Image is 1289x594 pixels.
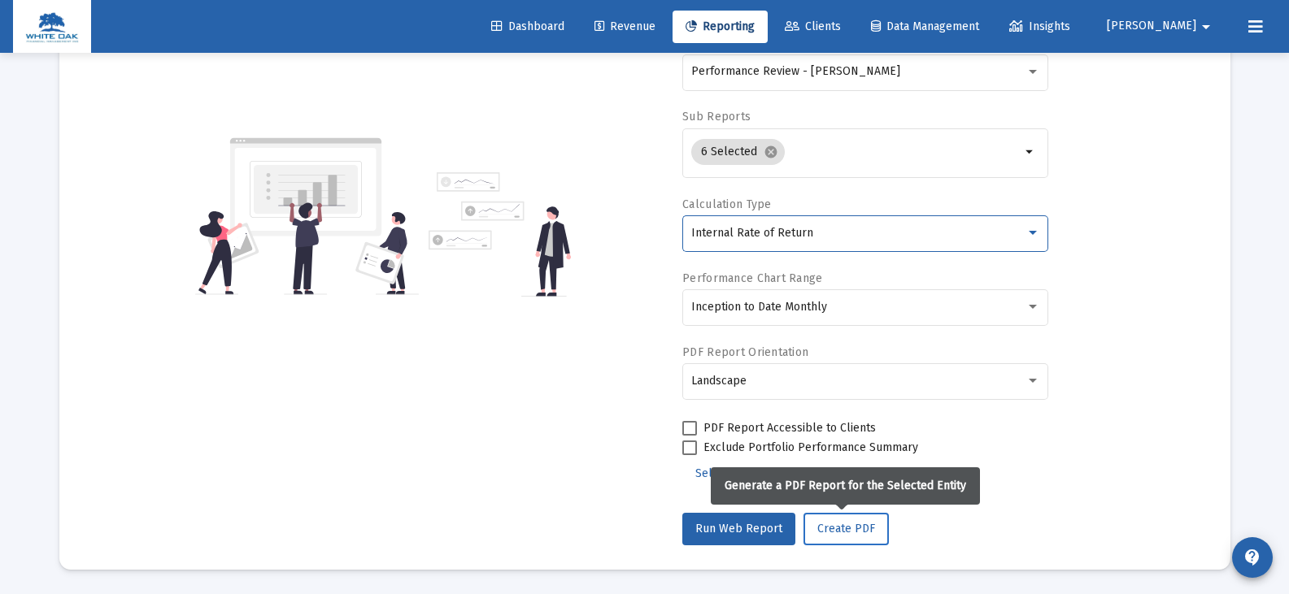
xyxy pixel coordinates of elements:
[1087,10,1235,42] button: [PERSON_NAME]
[691,374,747,388] span: Landscape
[764,145,778,159] mat-icon: cancel
[691,64,900,78] span: Performance Review - [PERSON_NAME]
[682,110,751,124] label: Sub Reports
[429,172,571,297] img: reporting-alt
[838,466,934,480] span: Additional Options
[682,513,795,545] button: Run Web Report
[695,522,782,535] span: Run Web Report
[25,11,79,43] img: Dashboard
[673,11,768,43] a: Reporting
[478,11,577,43] a: Dashboard
[691,300,827,314] span: Inception to Date Monthly
[594,20,655,33] span: Revenue
[691,139,785,165] mat-chip: 6 Selected
[682,271,822,285] label: Performance Chart Range
[691,226,813,240] span: Internal Rate of Return
[581,11,668,43] a: Revenue
[491,20,564,33] span: Dashboard
[1021,142,1040,162] mat-icon: arrow_drop_down
[871,20,979,33] span: Data Management
[785,20,841,33] span: Clients
[682,345,808,359] label: PDF Report Orientation
[772,11,854,43] a: Clients
[803,513,889,545] button: Create PDF
[691,136,1021,168] mat-chip-list: Selection
[682,197,771,211] label: Calculation Type
[1196,11,1216,43] mat-icon: arrow_drop_down
[1243,548,1262,567] mat-icon: contact_support
[1009,20,1070,33] span: Insights
[703,438,918,457] span: Exclude Portfolio Performance Summary
[817,522,875,535] span: Create PDF
[695,466,808,480] span: Select Custom Period
[686,20,755,33] span: Reporting
[703,418,876,438] span: PDF Report Accessible to Clients
[858,11,992,43] a: Data Management
[996,11,1083,43] a: Insights
[195,136,419,297] img: reporting
[1107,20,1196,33] span: [PERSON_NAME]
